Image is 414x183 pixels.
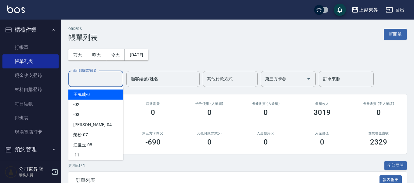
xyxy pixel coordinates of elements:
[73,122,112,128] span: [PERSON_NAME] -04
[2,97,59,111] a: 每日結帳
[2,54,59,68] a: 帳單列表
[2,141,59,157] button: 預約管理
[188,102,230,106] h2: 卡券使用 (入業績)
[370,138,387,146] h3: 2329
[73,152,79,158] span: -11
[207,138,212,146] h3: 0
[73,142,92,148] span: 江世玉 -08
[2,157,59,173] button: 報表及分析
[68,49,87,60] button: 前天
[68,27,98,31] h2: ORDERS
[145,138,161,146] h3: -690
[19,172,50,178] p: 服務人員
[2,82,59,97] a: 材料自購登錄
[5,166,17,178] img: Person
[7,5,25,13] img: Logo
[358,102,399,106] h2: 卡券販賣 (不入業績)
[125,49,148,60] button: [DATE]
[245,131,287,135] h2: 入金使用(-)
[73,68,96,73] label: 設計師編號/姓名
[359,6,378,14] div: 上越東昇
[263,138,268,146] h3: 0
[314,108,331,117] h3: 3019
[68,163,85,168] p: 共 7 筆, 1 / 1
[19,166,50,172] h5: 公司東昇店
[106,49,125,60] button: 今天
[301,131,343,135] h2: 入金儲值
[334,4,346,16] button: save
[132,102,174,106] h2: 店販消費
[263,108,268,117] h3: 0
[320,138,324,146] h3: 0
[245,102,287,106] h2: 卡券販賣 (入業績)
[383,4,407,16] button: 登出
[151,108,155,117] h3: 0
[358,131,399,135] h2: 營業現金應收
[379,177,402,183] a: 報表匯出
[68,33,98,42] h3: 帳單列表
[301,102,343,106] h2: 業績收入
[132,131,174,135] h2: 第三方卡券(-)
[188,131,230,135] h2: 其他付款方式(-)
[73,132,88,138] span: 榮松 -07
[384,161,407,170] button: 全部展開
[73,91,90,98] span: 王萬成 -0
[384,31,407,37] a: 新開單
[349,4,381,16] button: 上越東昇
[2,111,59,125] a: 排班表
[87,49,106,60] button: 昨天
[2,125,59,139] a: 現場電腦打卡
[304,74,314,84] button: Open
[2,22,59,38] button: 櫃檯作業
[73,112,79,118] span: -03
[376,108,381,117] h3: 0
[2,40,59,54] a: 打帳單
[2,68,59,82] a: 現金收支登錄
[384,29,407,40] button: 新開單
[207,108,212,117] h3: 0
[73,101,79,108] span: -02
